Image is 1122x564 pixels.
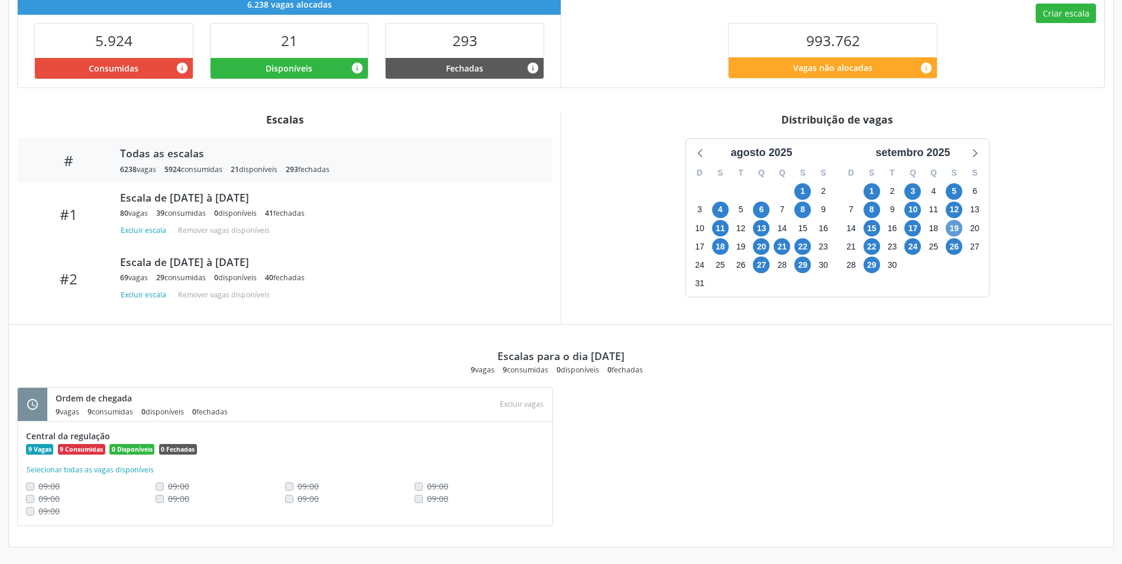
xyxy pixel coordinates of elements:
[753,202,769,218] span: quarta-feira, 6 de agosto de 2025
[691,238,708,255] span: domingo, 17 de agosto de 2025
[38,493,60,504] span: Não é possivel realocar uma vaga consumida
[843,238,859,255] span: domingo, 21 de setembro de 2025
[231,164,239,174] span: 21
[141,407,145,417] span: 0
[794,238,811,255] span: sexta-feira, 22 de agosto de 2025
[159,444,197,455] span: 0 Fechadas
[231,164,277,174] div: disponíveis
[503,365,548,375] div: consumidas
[120,208,128,218] span: 80
[884,238,901,255] span: terça-feira, 23 de setembro de 2025
[265,208,305,218] div: fechadas
[192,407,228,417] div: fechadas
[710,164,730,182] div: S
[88,407,92,417] span: 9
[815,183,832,200] span: sábado, 2 de agosto de 2025
[156,208,206,218] div: consumidas
[794,257,811,273] span: sexta-feira, 29 de agosto de 2025
[607,365,612,375] span: 0
[168,493,189,504] span: Não é possivel realocar uma vaga consumida
[793,61,872,74] span: Vagas não alocadas
[690,164,710,182] div: D
[56,407,79,417] div: vagas
[925,238,942,255] span: quinta-feira, 25 de setembro de 2025
[772,164,793,182] div: Q
[38,481,60,492] span: Não é possivel realocar uma vaga consumida
[120,273,148,283] div: vagas
[265,273,305,283] div: fechadas
[966,220,983,236] span: sábado, 20 de setembro de 2025
[56,407,60,417] span: 9
[1036,4,1096,24] button: Criar escala
[884,220,901,236] span: terça-feira, 16 de setembro de 2025
[26,464,154,476] button: Selecionar todas as vagas disponíveis
[861,164,882,182] div: S
[944,164,965,182] div: S
[712,257,729,273] span: segunda-feira, 25 de agosto de 2025
[526,61,539,74] i: Vagas alocadas e sem marcações associadas que tiveram sua disponibilidade fechada
[495,396,548,412] div: Escolha as vagas para excluir
[58,444,105,455] span: 9 Consumidas
[25,270,112,287] div: #2
[156,273,164,283] span: 29
[730,164,751,182] div: T
[607,365,643,375] div: fechadas
[351,61,364,74] i: Vagas alocadas e sem marcações associadas
[733,257,749,273] span: terça-feira, 26 de agosto de 2025
[712,220,729,236] span: segunda-feira, 11 de agosto de 2025
[120,164,156,174] div: vagas
[56,392,236,404] div: Ordem de chegada
[120,208,148,218] div: vagas
[946,220,962,236] span: sexta-feira, 19 de setembro de 2025
[38,505,60,517] span: Não é possivel realocar uma vaga consumida
[26,444,53,455] span: 9 Vagas
[864,183,880,200] span: segunda-feira, 1 de setembro de 2025
[882,164,903,182] div: T
[920,61,933,74] i: Quantidade de vagas restantes do teto de vagas
[946,238,962,255] span: sexta-feira, 26 de setembro de 2025
[712,238,729,255] span: segunda-feira, 18 de agosto de 2025
[168,481,189,492] span: Não é possivel realocar uma vaga consumida
[214,208,257,218] div: disponíveis
[864,238,880,255] span: segunda-feira, 22 de setembro de 2025
[265,208,273,218] span: 41
[120,273,128,283] span: 69
[120,164,137,174] span: 6238
[884,257,901,273] span: terça-feira, 30 de setembro de 2025
[966,183,983,200] span: sábado, 6 de setembro de 2025
[965,164,985,182] div: S
[298,493,319,504] span: Não é possivel realocar uma vaga consumida
[26,398,39,411] i: schedule
[753,238,769,255] span: quarta-feira, 20 de agosto de 2025
[691,202,708,218] span: domingo, 3 de agosto de 2025
[946,183,962,200] span: sexta-feira, 5 de setembro de 2025
[265,273,273,283] span: 40
[884,202,901,218] span: terça-feira, 9 de setembro de 2025
[774,257,790,273] span: quinta-feira, 28 de agosto de 2025
[733,238,749,255] span: terça-feira, 19 de agosto de 2025
[923,164,944,182] div: Q
[884,183,901,200] span: terça-feira, 2 de setembro de 2025
[841,164,862,182] div: D
[17,113,552,126] div: Escalas
[813,164,834,182] div: S
[120,222,171,238] button: Excluir escala
[946,202,962,218] span: sexta-feira, 12 de setembro de 2025
[843,257,859,273] span: domingo, 28 de setembro de 2025
[712,202,729,218] span: segunda-feira, 4 de agosto de 2025
[733,202,749,218] span: terça-feira, 5 de agosto de 2025
[794,202,811,218] span: sexta-feira, 8 de agosto de 2025
[691,275,708,292] span: domingo, 31 de agosto de 2025
[156,208,164,218] span: 39
[774,220,790,236] span: quinta-feira, 14 de agosto de 2025
[176,61,189,74] i: Vagas alocadas que possuem marcações associadas
[904,183,921,200] span: quarta-feira, 3 de setembro de 2025
[903,164,923,182] div: Q
[843,202,859,218] span: domingo, 7 de setembro de 2025
[925,202,942,218] span: quinta-feira, 11 de setembro de 2025
[109,444,154,455] span: 0 Disponíveis
[815,238,832,255] span: sábado, 23 de agosto de 2025
[691,220,708,236] span: domingo, 10 de agosto de 2025
[192,407,196,417] span: 0
[904,220,921,236] span: quarta-feira, 17 de setembro de 2025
